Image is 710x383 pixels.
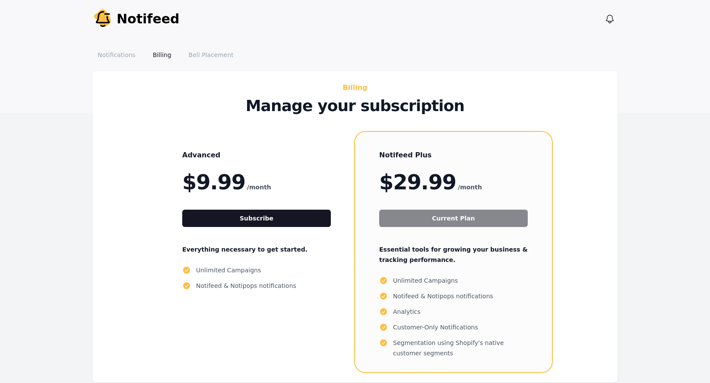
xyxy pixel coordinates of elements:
[182,265,331,275] li: Unlimited Campaigns
[379,275,528,286] li: Unlimited Campaigns
[92,9,113,29] img: Your Company
[117,11,180,27] span: Notifeed
[379,291,528,301] li: Notifeed & Notipops notifications
[182,281,331,291] li: Notifeed & Notipops notifications
[182,210,331,227] button: Subscribe
[182,244,331,255] p: Everything necessary to get started.
[182,172,245,192] span: $9.99
[379,306,528,317] li: Analytics
[379,244,528,265] p: Essential tools for growing your business & tracking performance.
[379,210,528,227] button: Current Plan
[379,322,528,332] li: Customer-Only Notifications
[182,149,331,161] h3: Advanced
[92,47,141,63] a: Notifications
[379,338,528,358] li: Segmentation using Shopify's native customer segments
[458,182,482,192] span: /month
[162,82,548,94] h2: Billing
[379,172,456,192] span: $29.99
[184,47,239,63] a: Bell Placement
[162,97,548,115] p: Manage your subscription
[379,149,528,161] h3: Notifeed Plus
[92,9,180,29] a: Notifeed
[247,182,271,192] span: /month
[148,47,177,63] a: Billing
